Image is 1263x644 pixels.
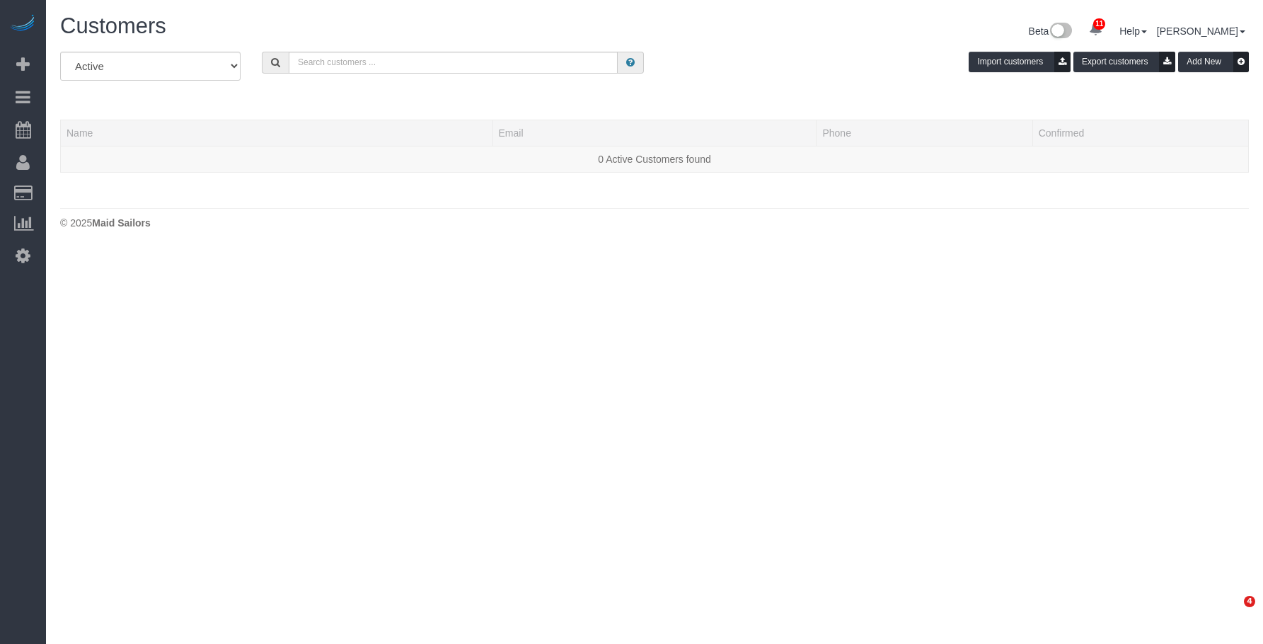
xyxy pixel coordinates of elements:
[1082,14,1109,45] a: 11
[817,120,1032,146] th: Phone
[1029,25,1073,37] a: Beta
[1244,596,1255,607] span: 4
[289,52,618,74] input: Search customers ...
[8,14,37,34] img: Automaid Logo
[92,217,150,229] strong: Maid Sailors
[969,52,1071,72] button: Import customers
[60,216,1249,230] div: © 2025
[61,146,1249,172] td: 0 Active Customers found
[1093,18,1105,30] span: 11
[1178,52,1249,72] button: Add New
[61,120,493,146] th: Name
[1119,25,1147,37] a: Help
[1215,596,1249,630] iframe: Intercom live chat
[492,120,817,146] th: Email
[60,13,166,38] span: Customers
[1032,120,1248,146] th: Confirmed
[1073,52,1175,72] button: Export customers
[1049,23,1072,41] img: New interface
[1157,25,1245,37] a: [PERSON_NAME]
